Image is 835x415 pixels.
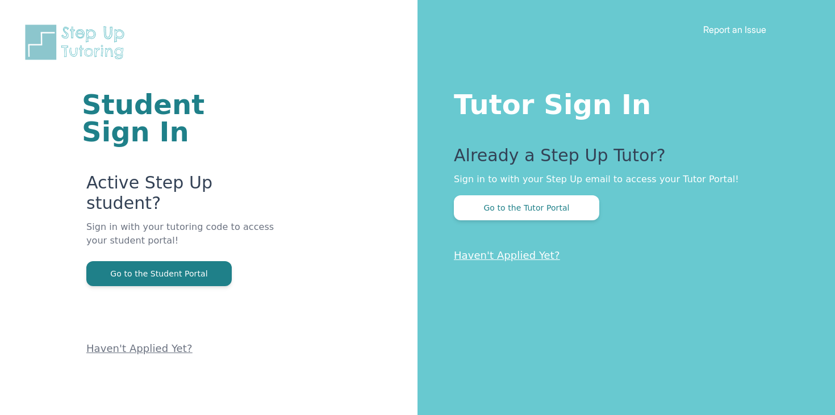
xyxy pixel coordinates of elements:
h1: Tutor Sign In [454,86,790,118]
a: Go to the Student Portal [86,268,232,279]
button: Go to the Student Portal [86,261,232,286]
a: Haven't Applied Yet? [454,249,560,261]
button: Go to the Tutor Portal [454,195,599,220]
a: Go to the Tutor Portal [454,202,599,213]
h1: Student Sign In [82,91,281,145]
img: Step Up Tutoring horizontal logo [23,23,132,62]
p: Sign in to with your Step Up email to access your Tutor Portal! [454,173,790,186]
p: Sign in with your tutoring code to access your student portal! [86,220,281,261]
p: Already a Step Up Tutor? [454,145,790,173]
a: Report an Issue [703,24,766,35]
a: Haven't Applied Yet? [86,342,193,354]
p: Active Step Up student? [86,173,281,220]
